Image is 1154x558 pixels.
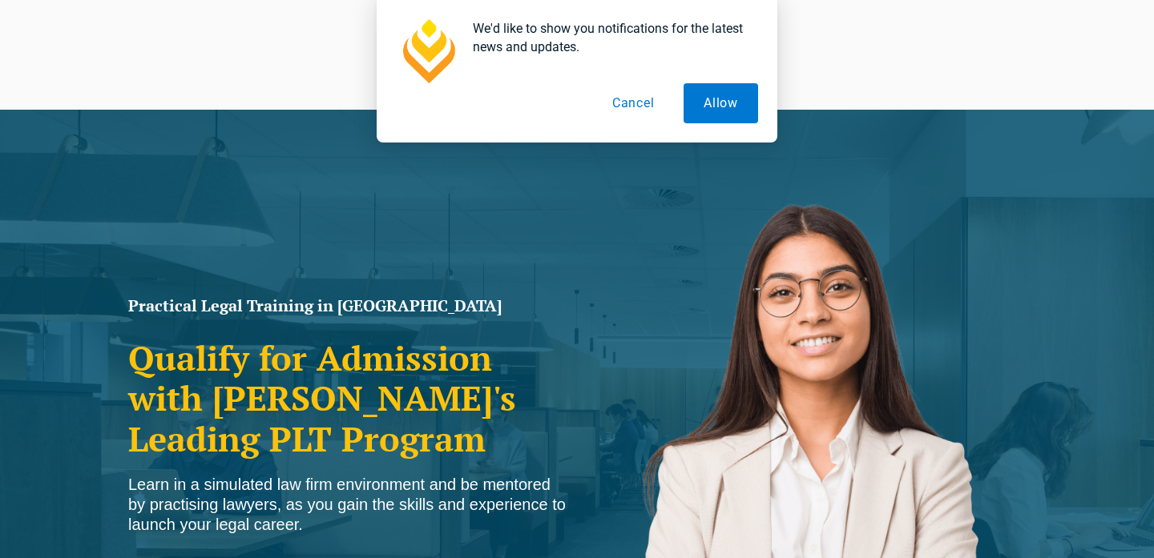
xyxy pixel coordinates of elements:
div: Learn in a simulated law firm environment and be mentored by practising lawyers, as you gain the ... [128,475,569,535]
h2: Qualify for Admission with [PERSON_NAME]'s Leading PLT Program [128,338,569,459]
h1: Practical Legal Training in [GEOGRAPHIC_DATA] [128,298,569,314]
img: notification icon [396,19,460,83]
button: Allow [684,83,758,123]
div: We'd like to show you notifications for the latest news and updates. [460,19,758,56]
button: Cancel [592,83,675,123]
